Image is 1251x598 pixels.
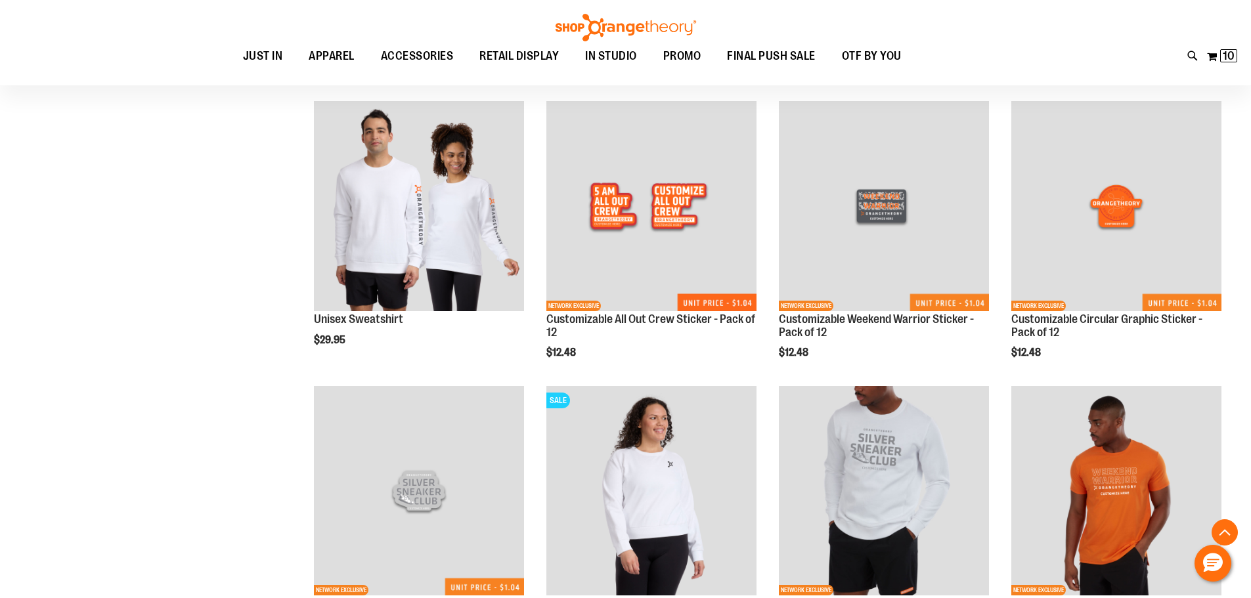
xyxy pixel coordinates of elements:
span: $29.95 [314,334,347,346]
span: NETWORK EXCLUSIVE [1011,301,1066,311]
a: Customizable Circular Graphic Sticker - Pack of 12 [1011,312,1202,339]
span: SALE [546,393,570,408]
span: NETWORK EXCLUSIVE [546,301,601,311]
a: OTF BY YOU [829,41,915,72]
a: Front facing view of Cropped SweatshirtSALE [546,386,757,598]
span: NETWORK EXCLUSIVE [1011,585,1066,595]
div: product [1005,95,1228,392]
span: $12.48 [546,347,578,358]
a: RETAIL DISPLAY [466,41,572,71]
span: APPAREL [309,41,355,71]
div: product [540,95,763,392]
span: RETAIL DISPLAY [479,41,559,71]
a: JUST IN [230,41,296,72]
span: 10 [1223,49,1235,62]
a: Customizable Weekend Warrior Sticker - Pack of 12NETWORK EXCLUSIVE [779,101,989,313]
span: $12.48 [779,347,810,358]
img: City Customizable Weekend Warrior Tee primary image [1011,386,1221,596]
span: NETWORK EXCLUSIVE [779,585,833,595]
span: NETWORK EXCLUSIVE [779,301,833,311]
span: ACCESSORIES [381,41,454,71]
a: PROMO [650,41,714,72]
img: Shop Orangetheory [554,14,698,41]
div: product [307,95,531,379]
img: Customizable Weekend Warrior Sticker - Pack of 12 [779,101,989,311]
span: $12.48 [1011,347,1043,358]
a: Customizable All Out Crew Sticker - Pack of 12NETWORK EXCLUSIVE [546,101,757,313]
span: NETWORK EXCLUSIVE [314,585,368,595]
span: OTF BY YOU [842,41,902,71]
button: Hello, have a question? Let’s chat. [1195,545,1231,582]
span: FINAL PUSH SALE [727,41,816,71]
a: IN STUDIO [572,41,650,72]
div: product [772,95,996,392]
a: Unisex Sweatshirt [314,101,524,313]
img: City Customizable Silver Sneaker Club Tee primary image [779,386,989,596]
a: City Customizable Weekend Warrior Tee primary imageNETWORK EXCLUSIVE [1011,386,1221,598]
img: Unisex Sweatshirt [314,101,524,311]
img: Customizable Circular Graphic Sticker - Pack of 12 [1011,101,1221,311]
img: Customizable All Out Crew Sticker - Pack of 12 [546,101,757,311]
span: IN STUDIO [585,41,637,71]
a: Customizable Weekend Warrior Sticker - Pack of 12 [779,312,974,339]
img: Front facing view of Cropped Sweatshirt [546,386,757,596]
a: FINAL PUSH SALE [714,41,829,72]
a: Customizable Circular Graphic Sticker - Pack of 12NETWORK EXCLUSIVE [1011,101,1221,313]
a: APPAREL [296,41,368,72]
a: Unisex Sweatshirt [314,312,403,326]
a: Customizable Silver Sneaker Club Sticker - Pack of 12NETWORK EXCLUSIVE [314,386,524,598]
button: Back To Top [1212,519,1238,545]
a: ACCESSORIES [368,41,467,72]
span: JUST IN [243,41,283,71]
img: Customizable Silver Sneaker Club Sticker - Pack of 12 [314,386,524,596]
span: PROMO [663,41,701,71]
a: City Customizable Silver Sneaker Club Tee primary imageNETWORK EXCLUSIVE [779,386,989,598]
a: Customizable All Out Crew Sticker - Pack of 12 [546,312,755,339]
